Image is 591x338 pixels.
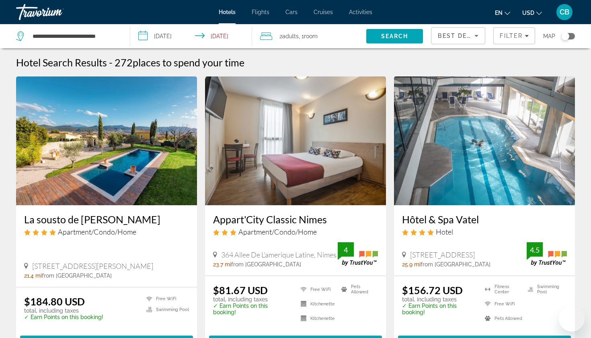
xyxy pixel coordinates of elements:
[24,213,189,225] a: La sousto de [PERSON_NAME]
[438,33,480,39] span: Best Deals
[381,33,408,39] span: Search
[555,33,575,40] button: Toggle map
[481,284,524,295] li: Fitness Center
[481,299,524,309] li: Free WiFi
[481,313,524,324] li: Pets Allowed
[32,262,153,270] span: [STREET_ADDRESS][PERSON_NAME]
[109,56,113,68] span: -
[32,30,118,42] input: Search hotel destination
[402,261,421,268] span: 25.9 mi
[16,56,107,68] h1: Hotel Search Results
[24,295,85,307] ins: $184.80 USD
[213,284,268,296] ins: $81.67 USD
[421,261,490,268] span: from [GEOGRAPHIC_DATA]
[213,261,231,268] span: 23.7 mi
[314,9,333,15] a: Cruises
[213,227,378,236] div: 3 star Apartment
[299,31,318,42] span: , 1
[493,27,535,44] button: Filters
[297,284,337,295] li: Free WiFi
[115,56,244,68] h2: 272
[24,307,103,314] p: total, including taxes
[366,29,423,43] button: Search
[142,295,189,302] li: Free WiFi
[221,250,337,259] span: 364 Allee De L'amerique Latine, Nimes
[560,8,569,16] span: CB
[213,303,291,315] p: ✓ Earn Points on this booking!
[337,284,378,295] li: Pets Allowed
[252,24,366,48] button: Travelers: 2 adults, 0 children
[297,313,337,324] li: Kitchenette
[495,10,503,16] span: en
[402,303,475,315] p: ✓ Earn Points on this booking!
[304,33,318,39] span: Room
[16,76,197,205] img: La sousto de Lili
[338,245,354,255] div: 4
[394,76,575,205] img: Hôtel & Spa Vatel
[402,284,463,296] ins: $156.72 USD
[130,24,252,48] button: Select check in and out date
[219,9,236,15] a: Hotels
[522,7,542,19] button: Change currency
[58,227,136,236] span: Apartment/Condo/Home
[285,9,298,15] a: Cars
[524,284,567,295] li: Swimming Pool
[24,314,103,320] p: ✓ Earn Points on this booking!
[500,33,523,39] span: Filter
[238,227,317,236] span: Apartment/Condo/Home
[213,213,378,225] a: Appart'City Classic Nimes
[231,261,301,268] span: from [GEOGRAPHIC_DATA]
[282,33,299,39] span: Adults
[349,9,372,15] a: Activities
[402,296,475,303] p: total, including taxes
[402,213,567,225] a: Hôtel & Spa Vatel
[142,306,189,313] li: Swimming Pool
[16,2,96,23] a: Travorium
[297,299,337,309] li: Kitchenette
[554,4,575,21] button: User Menu
[410,250,475,259] span: [STREET_ADDRESS]
[24,272,42,279] span: 21.4 mi
[559,306,585,332] iframe: Bouton de lancement de la fenêtre de messagerie
[438,31,478,41] mat-select: Sort by
[279,31,299,42] span: 2
[527,242,567,266] img: TrustYou guest rating badge
[543,31,555,42] span: Map
[495,7,510,19] button: Change language
[527,245,543,255] div: 4.5
[24,227,189,236] div: 4 star Apartment
[522,10,534,16] span: USD
[213,296,291,303] p: total, including taxes
[133,56,244,68] span: places to spend your time
[205,76,386,205] img: Appart'City Classic Nimes
[402,227,567,236] div: 4 star Hotel
[42,272,112,279] span: from [GEOGRAPHIC_DATA]
[252,9,269,15] a: Flights
[338,242,378,266] img: TrustYou guest rating badge
[436,227,453,236] span: Hotel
